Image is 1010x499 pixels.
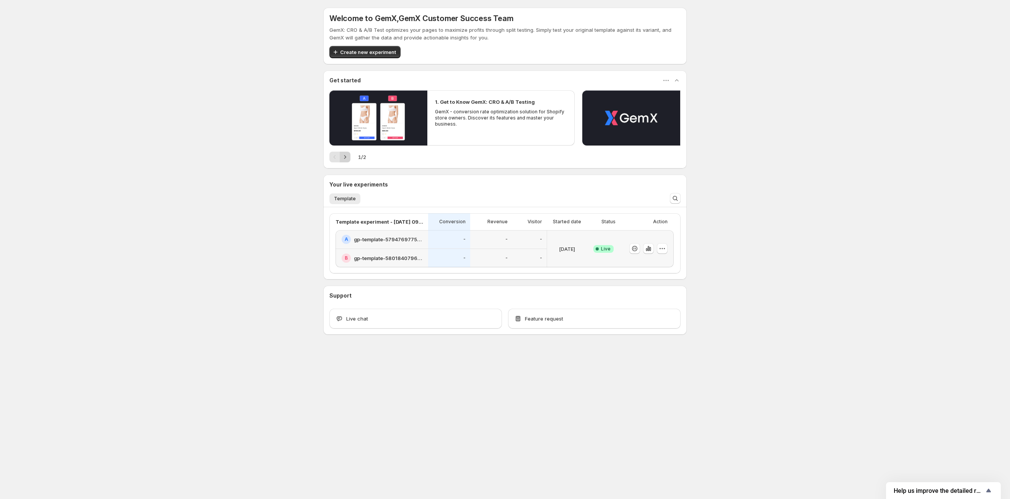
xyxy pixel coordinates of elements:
span: , GemX Customer Success Team [397,14,513,23]
p: GemX - conversion rate optimization solution for Shopify store owners. Discover its features and ... [435,109,567,127]
h3: Get started [329,77,361,84]
p: - [505,236,508,242]
span: Feature request [525,315,563,322]
p: GemX: CRO & A/B Test optimizes your pages to maximize profits through split testing. Simply test ... [329,26,681,41]
h2: B [345,255,348,261]
button: Show survey - Help us improve the detailed report for A/B campaigns [894,486,993,495]
h2: gp-template-579476977593877297 [354,236,424,243]
h2: gp-template-580184079652094548 [354,254,424,262]
button: Play video [582,90,680,146]
button: Create new experiment [329,46,401,58]
span: Template [334,196,356,202]
p: Status [601,219,616,225]
span: Live chat [346,315,368,322]
p: - [505,255,508,261]
p: - [463,236,466,242]
p: - [540,236,542,242]
p: Visitor [528,219,542,225]
h2: A [345,236,348,242]
button: Search and filter results [670,193,681,204]
p: [DATE] [559,245,575,253]
span: Help us improve the detailed report for A/B campaigns [894,487,984,494]
span: Create new experiment [340,48,396,56]
span: 1 / 2 [358,153,366,161]
p: Revenue [487,219,508,225]
button: Play video [329,90,427,146]
h3: Your live experiments [329,181,388,188]
p: - [540,255,542,261]
span: Live [601,246,611,252]
p: Action [653,219,668,225]
h2: 1. Get to Know GemX: CRO & A/B Testing [435,98,535,106]
button: Next [340,152,350,162]
p: Template experiment - [DATE] 09:47:14 [336,218,424,226]
p: Conversion [439,219,466,225]
p: - [463,255,466,261]
h3: Support [329,292,352,299]
p: Started date [553,219,581,225]
h5: Welcome to GemX [329,14,513,23]
nav: Pagination [329,152,350,162]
